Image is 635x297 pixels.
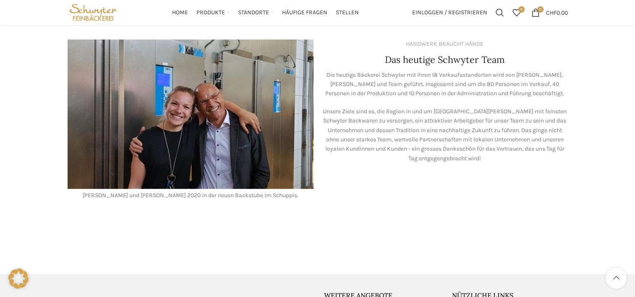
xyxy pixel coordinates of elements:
[606,268,627,289] a: Scroll to top button
[196,4,230,21] a: Produkte
[196,9,225,17] span: Produkte
[68,191,314,200] p: [PERSON_NAME] und [PERSON_NAME] 2020 in der neuen Backstube im Schuppis.
[322,70,568,99] p: Die heutige Bäckerei Schwyter mit ihren 18 Verkaufsstandorten wird von [PERSON_NAME], [PERSON_NAM...
[508,4,525,21] a: 0
[537,6,544,13] span: 0
[491,4,508,21] a: Suchen
[336,9,359,17] span: Stellen
[282,9,327,17] span: Häufige Fragen
[546,9,557,16] span: CHF
[282,4,327,21] a: Häufige Fragen
[238,9,269,17] span: Standorte
[518,6,525,13] span: 0
[172,4,188,21] a: Home
[322,107,568,163] p: Unsere Ziele sind es, die Region in und um [GEOGRAPHIC_DATA][PERSON_NAME] mit feinsten Schwyter B...
[336,4,359,21] a: Stellen
[406,39,483,49] div: HANDWERK BRAUCHT HÄNDE
[412,10,487,16] span: Einloggen / Registrieren
[68,8,119,16] a: Site logo
[172,9,188,17] span: Home
[123,4,408,21] div: Main navigation
[527,4,572,21] a: 0 CHF0.00
[508,4,525,21] div: Meine Wunschliste
[238,4,274,21] a: Standorte
[385,53,505,66] h4: Das heutige Schwyter Team
[408,4,491,21] a: Einloggen / Registrieren
[546,9,568,16] bdi: 0.00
